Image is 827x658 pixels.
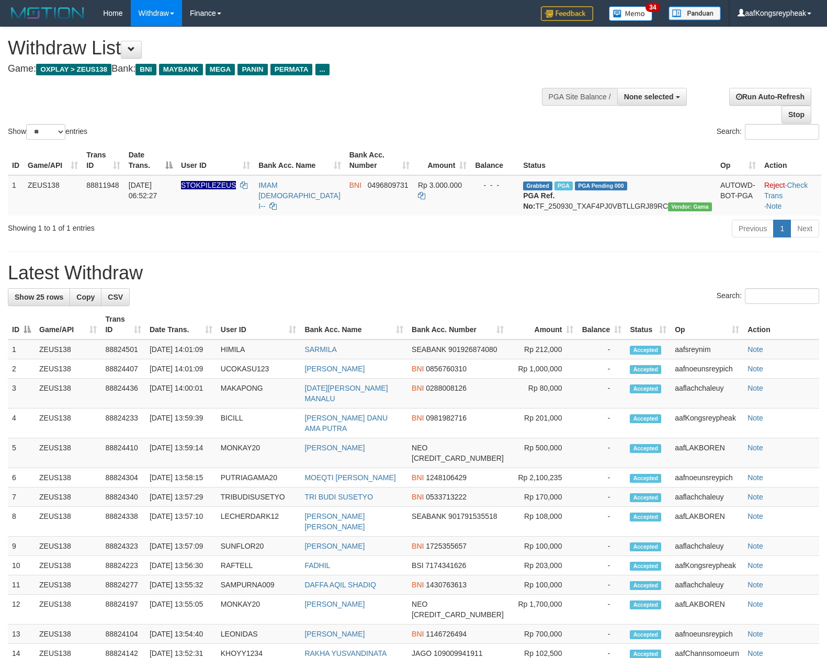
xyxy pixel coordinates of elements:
[781,106,811,123] a: Stop
[671,575,743,595] td: aaflachchaleuy
[217,468,301,487] td: PUTRIAGAMA20
[368,181,409,189] span: Copy 0496809731 to clipboard
[577,487,626,507] td: -
[217,507,301,537] td: LECHERDARK12
[349,181,361,189] span: BNI
[617,88,687,106] button: None selected
[630,542,661,551] span: Accepted
[304,581,376,589] a: DAFFA AQIL SHADIQ
[575,181,627,190] span: PGA Pending
[577,339,626,359] td: -
[300,310,407,339] th: Bank Acc. Name: activate to sort column ascending
[26,124,65,140] select: Showentries
[217,487,301,507] td: TRIBUDISUSETYO
[304,542,365,550] a: [PERSON_NAME]
[8,175,24,215] td: 1
[82,145,124,175] th: Trans ID: activate to sort column ascending
[508,310,578,339] th: Amount: activate to sort column ascending
[717,124,819,140] label: Search:
[35,556,101,575] td: ZEUS138
[145,625,217,644] td: [DATE] 13:54:40
[630,346,661,355] span: Accepted
[101,537,145,556] td: 88824323
[541,6,593,21] img: Feedback.jpg
[101,409,145,438] td: 88824233
[145,339,217,359] td: [DATE] 14:01:09
[8,438,35,468] td: 5
[554,181,573,190] span: Marked by aafsreyleap
[630,365,661,374] span: Accepted
[412,493,424,501] span: BNI
[418,181,462,189] span: Rp 3.000.000
[760,175,821,215] td: · ·
[766,202,782,210] a: Note
[35,575,101,595] td: ZEUS138
[508,625,578,644] td: Rp 700,000
[8,625,35,644] td: 13
[475,180,515,190] div: - - -
[8,310,35,339] th: ID: activate to sort column descending
[304,649,387,657] a: RAKHA YUSVANDINATA
[508,409,578,438] td: Rp 201,000
[270,64,313,75] span: PERMATA
[217,359,301,379] td: UCOKASU123
[577,359,626,379] td: -
[412,610,504,619] span: Copy 5859459181258384 to clipboard
[217,379,301,409] td: MAKAPONG
[626,310,671,339] th: Status: activate to sort column ascending
[8,409,35,438] td: 4
[217,625,301,644] td: LEONIDAS
[304,473,395,482] a: MOEQTI [PERSON_NAME]
[315,64,330,75] span: ...
[577,468,626,487] td: -
[412,345,446,354] span: SEABANK
[304,414,388,433] a: [PERSON_NAME] DANU AMA PUTRA
[304,561,330,570] a: FADHIL
[145,310,217,339] th: Date Trans.: activate to sort column ascending
[630,444,661,453] span: Accepted
[8,145,24,175] th: ID
[35,507,101,537] td: ZEUS138
[426,581,467,589] span: Copy 1430763613 to clipboard
[434,649,482,657] span: Copy 109009941911 to clipboard
[717,288,819,304] label: Search:
[101,575,145,595] td: 88824277
[8,124,87,140] label: Show entries
[35,409,101,438] td: ZEUS138
[101,625,145,644] td: 88824104
[508,575,578,595] td: Rp 100,000
[304,600,365,608] a: [PERSON_NAME]
[35,537,101,556] td: ZEUS138
[35,487,101,507] td: ZEUS138
[412,473,424,482] span: BNI
[716,145,760,175] th: Op: activate to sort column ascending
[36,64,111,75] span: OXPLAY > ZEUS138
[773,220,791,237] a: 1
[145,556,217,575] td: [DATE] 13:56:30
[426,561,467,570] span: Copy 7174341626 to clipboard
[732,220,774,237] a: Previous
[747,512,763,520] a: Note
[145,507,217,537] td: [DATE] 13:57:10
[426,384,467,392] span: Copy 0288008126 to clipboard
[747,473,763,482] a: Note
[101,288,130,306] a: CSV
[671,595,743,625] td: aafLAKBOREN
[426,630,467,638] span: Copy 1146726494 to clipboard
[159,64,203,75] span: MAYBANK
[101,556,145,575] td: 88824223
[35,310,101,339] th: Game/API: activate to sort column ascending
[716,175,760,215] td: AUTOWD-BOT-PGA
[412,600,427,608] span: NEO
[671,438,743,468] td: aafLAKBOREN
[577,537,626,556] td: -
[747,365,763,373] a: Note
[35,595,101,625] td: ZEUS138
[577,595,626,625] td: -
[764,181,785,189] a: Reject
[8,5,87,21] img: MOTION_logo.png
[508,438,578,468] td: Rp 500,000
[747,630,763,638] a: Note
[630,600,661,609] span: Accepted
[743,310,819,339] th: Action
